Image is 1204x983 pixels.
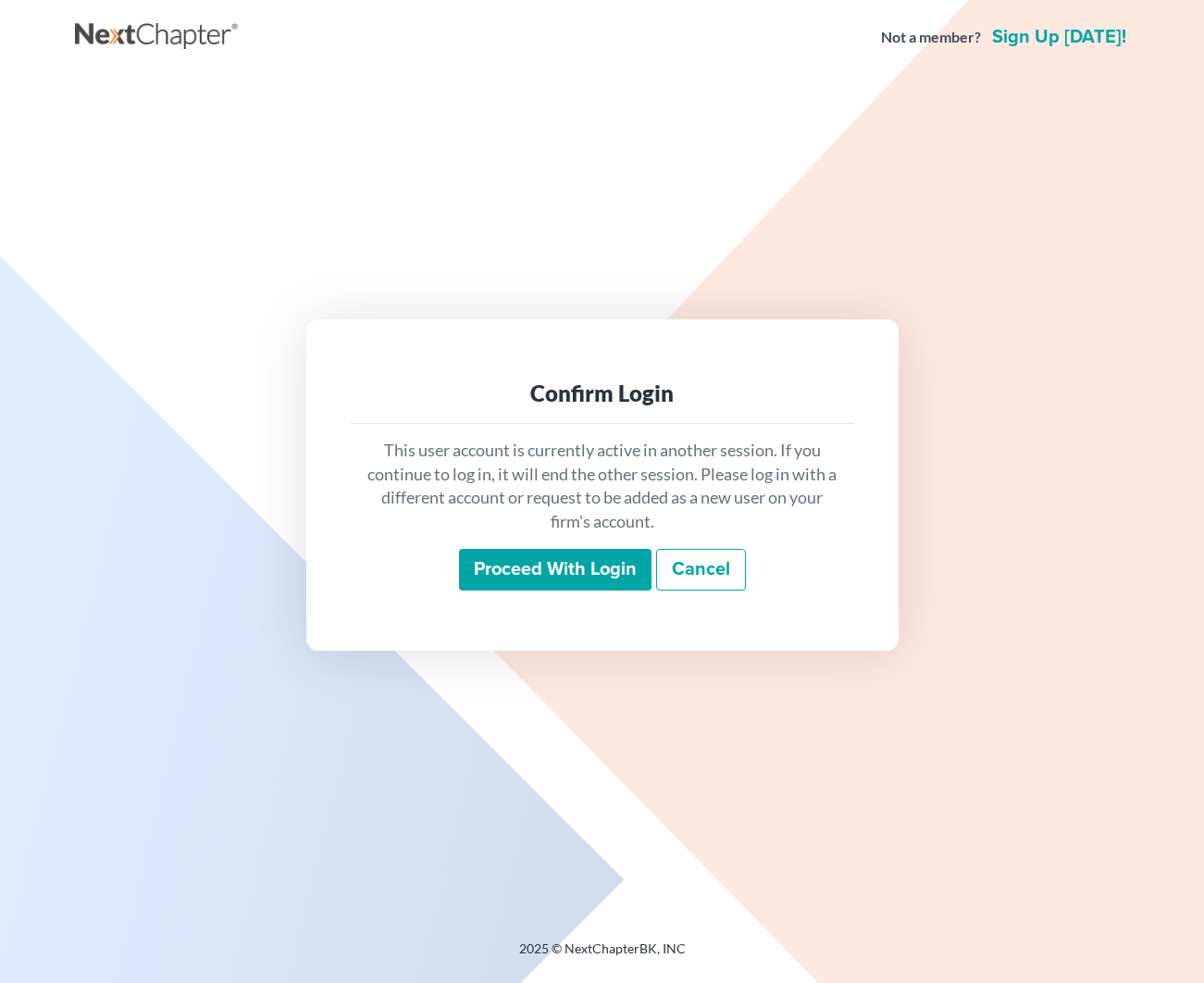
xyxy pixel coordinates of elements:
div: 2025 © NextChapterBK, INC [75,939,1130,973]
div: Confirm Login [366,379,839,408]
strong: Not a member? [881,27,981,48]
a: Cancel [656,549,746,591]
input: Proceed with login [459,549,652,591]
a: Sign up [DATE]! [988,28,1130,46]
p: This user account is currently active in another session. If you continue to log in, it will end ... [366,439,839,534]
